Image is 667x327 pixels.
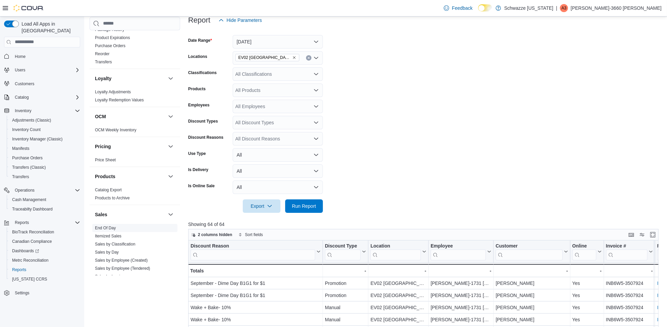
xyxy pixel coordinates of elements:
[95,211,107,218] h3: Sales
[292,203,316,209] span: Run Report
[13,5,44,11] img: Cova
[606,243,647,249] div: Invoice #
[167,74,175,83] button: Loyalty
[606,243,647,260] div: Invoice #
[15,290,29,296] span: Settings
[12,79,80,88] span: Customers
[15,220,29,225] span: Reports
[95,52,109,56] a: Reorder
[638,231,646,239] button: Display options
[504,4,554,12] p: Schwazze [US_STATE]
[95,75,165,82] button: Loyalty
[95,241,135,247] span: Sales by Classification
[95,234,122,238] a: Itemized Sales
[9,116,54,124] a: Adjustments (Classic)
[95,158,116,162] a: Price Sheet
[572,303,601,312] div: Yes
[191,243,315,249] div: Discount Reason
[9,135,65,143] a: Inventory Manager (Classic)
[233,148,323,162] button: All
[572,316,601,324] div: Yes
[496,303,568,312] div: [PERSON_NAME]
[15,108,31,113] span: Inventory
[15,81,34,87] span: Customers
[496,291,568,299] div: [PERSON_NAME]
[1,106,83,116] button: Inventory
[95,51,109,57] span: Reorder
[313,136,319,141] button: Open list of options
[441,1,475,15] a: Feedback
[7,144,83,153] button: Manifests
[243,199,280,213] button: Export
[191,291,321,299] div: September - Dime Day B1G1 for $1
[9,196,80,204] span: Cash Management
[95,274,124,279] span: Sales by Invoice
[370,303,426,312] div: EV02 [GEOGRAPHIC_DATA]
[496,243,562,249] div: Customer
[188,119,218,124] label: Discount Types
[1,288,83,298] button: Settings
[7,134,83,144] button: Inventory Manager (Classic)
[9,126,80,134] span: Inventory Count
[431,316,491,324] div: [PERSON_NAME]-1731 [PERSON_NAME]
[12,66,28,74] button: Users
[12,107,34,115] button: Inventory
[90,186,180,205] div: Products
[9,163,48,171] a: Transfers (Classic)
[325,243,366,260] button: Discount Type
[191,243,315,260] div: Discount Reason
[1,93,83,102] button: Catalog
[95,157,116,163] span: Price Sheet
[9,237,55,246] a: Canadian Compliance
[12,219,32,227] button: Reports
[9,126,43,134] a: Inventory Count
[370,267,426,275] div: -
[606,303,653,312] div: INB6W5-3507924
[370,316,426,324] div: EV02 [GEOGRAPHIC_DATA]
[606,279,653,287] div: INB6W5-3507924
[95,35,130,40] a: Product Expirations
[12,93,31,101] button: Catalog
[188,86,206,92] label: Products
[9,154,45,162] a: Purchase Orders
[188,135,224,140] label: Discount Reasons
[95,127,136,133] span: OCM Weekly Inventory
[431,267,491,275] div: -
[9,173,80,181] span: Transfers
[167,210,175,219] button: Sales
[233,35,323,48] button: [DATE]
[95,43,126,48] a: Purchase Orders
[90,88,180,107] div: Loyalty
[95,187,122,193] span: Catalog Export
[188,151,206,156] label: Use Type
[95,250,119,255] a: Sales by Day
[216,13,265,27] button: Hide Parameters
[1,218,83,227] button: Reports
[12,127,41,132] span: Inventory Count
[4,49,80,316] nav: Complex example
[9,228,57,236] a: BioTrack Reconciliation
[370,243,421,260] div: Location
[9,275,80,283] span: Washington CCRS
[12,289,32,297] a: Settings
[95,242,135,247] a: Sales by Classification
[7,274,83,284] button: [US_STATE] CCRS
[649,231,657,239] button: Enter fullscreen
[12,53,28,61] a: Home
[9,237,80,246] span: Canadian Compliance
[370,279,426,287] div: EV02 [GEOGRAPHIC_DATA]
[1,65,83,75] button: Users
[431,303,491,312] div: [PERSON_NAME]-1731 [PERSON_NAME]
[95,233,122,239] span: Itemized Sales
[606,267,653,275] div: -
[12,186,37,194] button: Operations
[556,4,557,12] p: |
[627,231,635,239] button: Keyboard shortcuts
[188,183,215,189] label: Is Online Sale
[236,231,266,239] button: Sort fields
[325,243,361,260] div: Discount Type
[95,97,144,103] span: Loyalty Redemption Values
[95,60,112,64] a: Transfers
